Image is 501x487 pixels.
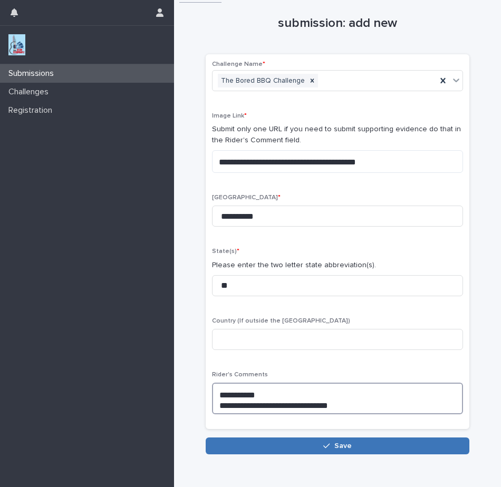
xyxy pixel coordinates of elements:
img: jxsLJbdS1eYBI7rVAS4p [8,34,25,55]
p: Please enter the two letter state abbreviation(s). [212,260,463,271]
p: Registration [4,105,61,115]
h1: submission: add new [206,16,469,31]
span: Save [334,442,352,450]
div: The Bored BBQ Challenge [218,74,306,88]
span: State(s) [212,248,239,255]
span: [GEOGRAPHIC_DATA] [212,194,281,201]
span: Image Link [212,113,247,119]
p: Submissions [4,69,62,79]
span: Rider's Comments [212,372,268,378]
button: Save [206,437,469,454]
p: Challenges [4,87,57,97]
p: Submit only one URL if you need to submit supporting evidence do that in the Rider's Comment field. [212,124,463,146]
span: Challenge Name [212,61,265,67]
span: Country (If outside the [GEOGRAPHIC_DATA]) [212,318,350,324]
